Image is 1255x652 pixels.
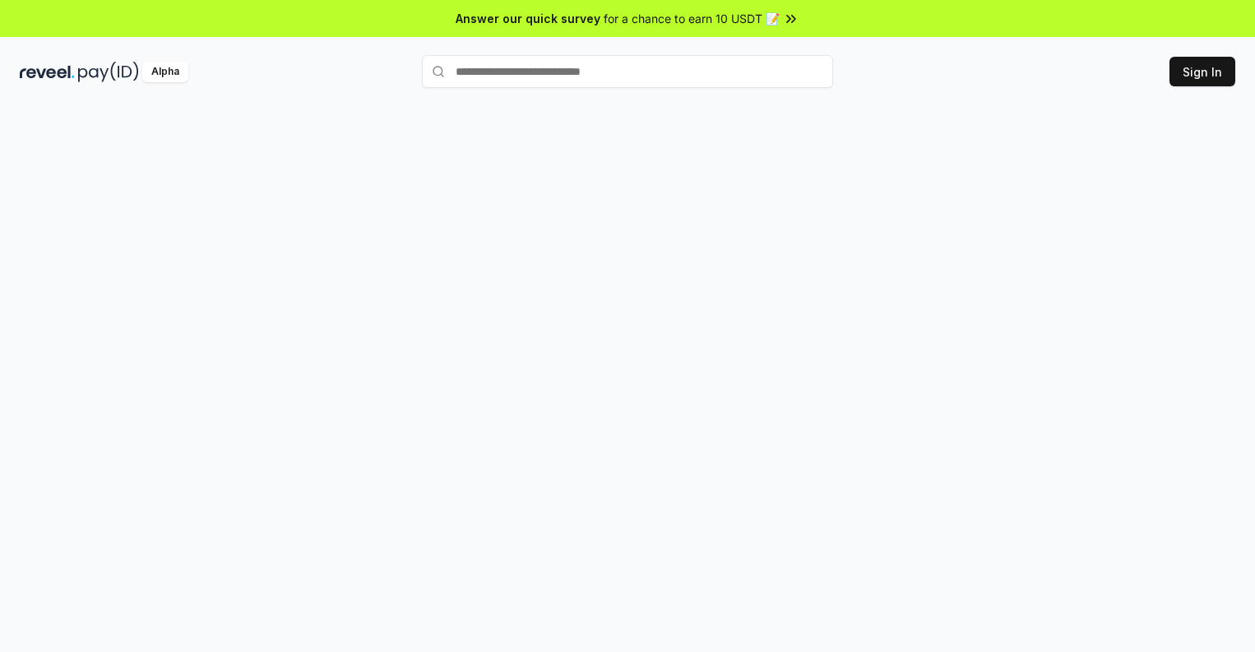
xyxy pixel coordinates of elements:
[1169,57,1235,86] button: Sign In
[78,62,139,82] img: pay_id
[604,10,780,27] span: for a chance to earn 10 USDT 📝
[142,62,188,82] div: Alpha
[456,10,600,27] span: Answer our quick survey
[20,62,75,82] img: reveel_dark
